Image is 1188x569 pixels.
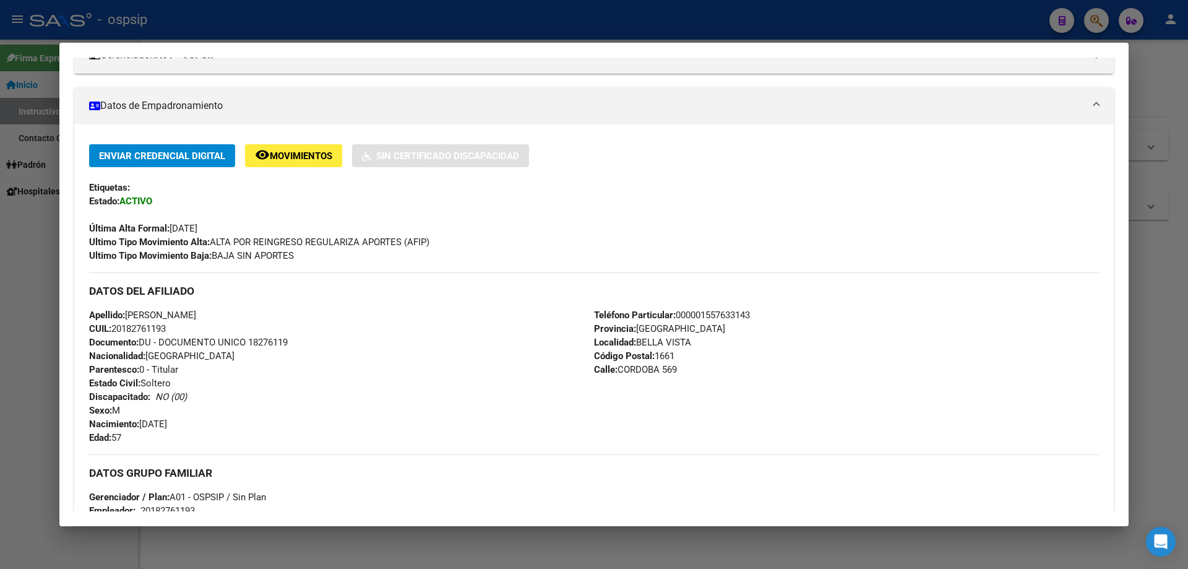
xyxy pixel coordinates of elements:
strong: Apellido: [89,310,125,321]
strong: Estado Civil: [89,378,140,389]
strong: Gerenciador / Plan: [89,492,170,503]
strong: Empleador: [89,505,136,516]
mat-expansion-panel-header: Datos de Empadronamiento [74,87,1114,124]
span: ALTA POR REINGRESO REGULARIZA APORTES (AFIP) [89,237,429,248]
strong: Parentesco: [89,364,139,375]
strong: Código Postal: [594,350,655,362]
strong: Edad: [89,432,111,443]
span: 1661 [594,350,674,362]
strong: CUIL: [89,323,111,334]
strong: Última Alta Formal: [89,223,170,234]
span: [GEOGRAPHIC_DATA] [594,323,725,334]
span: BAJA SIN APORTES [89,250,294,261]
strong: Documento: [89,337,139,348]
span: M [89,405,120,416]
button: Movimientos [245,144,342,167]
div: 20182761193 [140,504,195,518]
strong: Ultimo Tipo Movimiento Baja: [89,250,212,261]
strong: Nacionalidad: [89,350,145,362]
span: DU - DOCUMENTO UNICO 18276119 [89,337,288,348]
mat-panel-title: Datos de Empadronamiento [89,98,1084,113]
button: Sin Certificado Discapacidad [352,144,529,167]
div: Open Intercom Messenger [1146,527,1176,557]
span: [DATE] [89,419,167,430]
strong: Sexo: [89,405,112,416]
span: 000001557633143 [594,310,750,321]
span: 20182761193 [89,323,166,334]
strong: Provincia: [594,323,636,334]
i: NO (00) [155,391,187,402]
mat-icon: remove_red_eye [255,147,270,162]
strong: Teléfono Particular: [594,310,676,321]
span: Sin Certificado Discapacidad [376,150,519,162]
strong: Estado: [89,196,119,207]
strong: Nacimiento: [89,419,139,430]
strong: Ultimo Tipo Movimiento Alta: [89,237,210,248]
strong: ACTIVO [119,196,152,207]
h3: DATOS GRUPO FAMILIAR [89,466,1099,480]
strong: Calle: [594,364,618,375]
span: [PERSON_NAME] [89,310,196,321]
span: Enviar Credencial Digital [99,150,225,162]
span: Soltero [89,378,171,389]
strong: Etiquetas: [89,182,130,193]
span: CORDOBA 569 [594,364,677,375]
span: [DATE] [89,223,197,234]
span: 57 [89,432,121,443]
strong: Discapacitado: [89,391,150,402]
span: Movimientos [270,150,332,162]
span: A01 - OSPSIP / Sin Plan [89,492,266,503]
button: Enviar Credencial Digital [89,144,235,167]
strong: Localidad: [594,337,636,348]
span: [GEOGRAPHIC_DATA] [89,350,235,362]
h3: DATOS DEL AFILIADO [89,284,1099,298]
span: 0 - Titular [89,364,178,375]
span: BELLA VISTA [594,337,691,348]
